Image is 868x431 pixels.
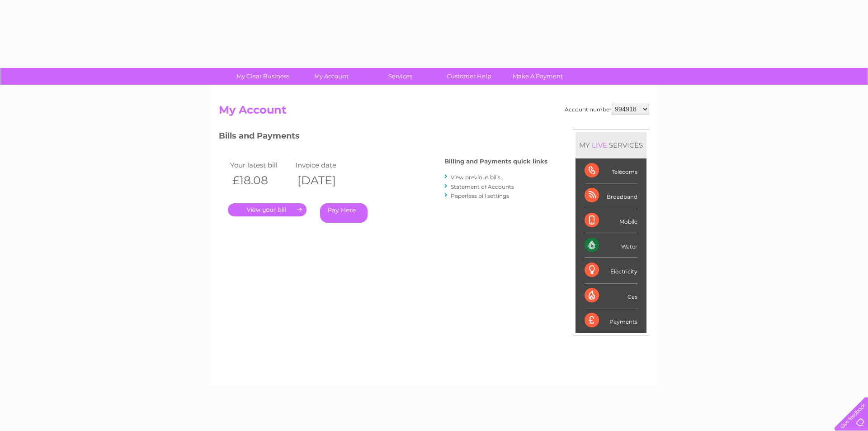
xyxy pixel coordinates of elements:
[228,203,307,216] a: .
[500,68,575,85] a: Make A Payment
[585,208,637,233] div: Mobile
[451,174,500,181] a: View previous bills
[226,68,300,85] a: My Clear Business
[451,192,509,199] a: Paperless bill settings
[228,171,293,190] th: £18.08
[293,159,358,171] td: Invoice date
[320,203,368,223] a: Pay Here
[219,104,649,121] h2: My Account
[585,283,637,308] div: Gas
[576,132,646,158] div: MY SERVICES
[228,159,293,171] td: Your latest bill
[363,68,438,85] a: Services
[585,258,637,283] div: Electricity
[585,158,637,183] div: Telecoms
[444,158,547,165] h4: Billing and Payments quick links
[590,141,609,149] div: LIVE
[219,129,547,145] h3: Bills and Payments
[585,183,637,208] div: Broadband
[565,104,649,115] div: Account number
[585,308,637,333] div: Payments
[293,171,358,190] th: [DATE]
[585,233,637,258] div: Water
[432,68,506,85] a: Customer Help
[451,183,514,190] a: Statement of Accounts
[294,68,369,85] a: My Account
